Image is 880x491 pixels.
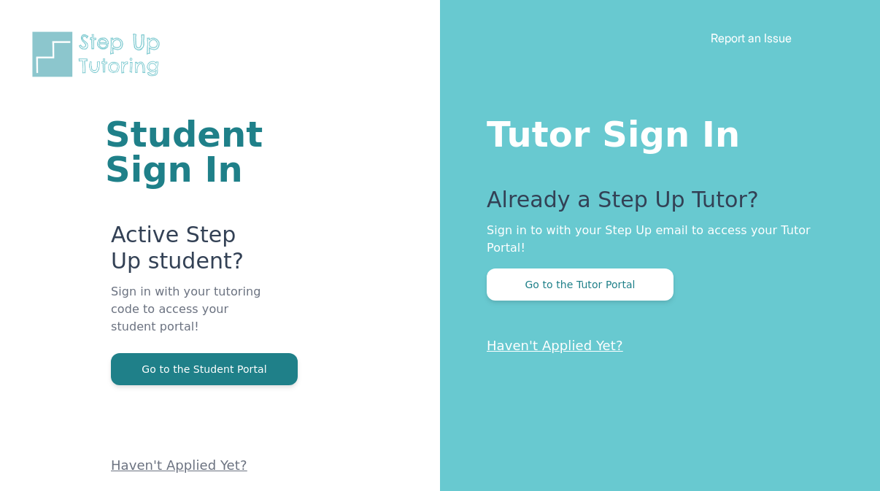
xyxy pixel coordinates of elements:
button: Go to the Tutor Portal [487,268,673,301]
a: Go to the Student Portal [111,362,298,376]
a: Report an Issue [711,31,792,45]
p: Active Step Up student? [111,222,265,283]
h1: Student Sign In [105,117,265,187]
button: Go to the Student Portal [111,353,298,385]
p: Already a Step Up Tutor? [487,187,822,222]
a: Haven't Applied Yet? [111,457,247,473]
p: Sign in to with your Step Up email to access your Tutor Portal! [487,222,822,257]
a: Haven't Applied Yet? [487,338,623,353]
p: Sign in with your tutoring code to access your student portal! [111,283,265,353]
img: Step Up Tutoring horizontal logo [29,29,169,80]
h1: Tutor Sign In [487,111,822,152]
a: Go to the Tutor Portal [487,277,673,291]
